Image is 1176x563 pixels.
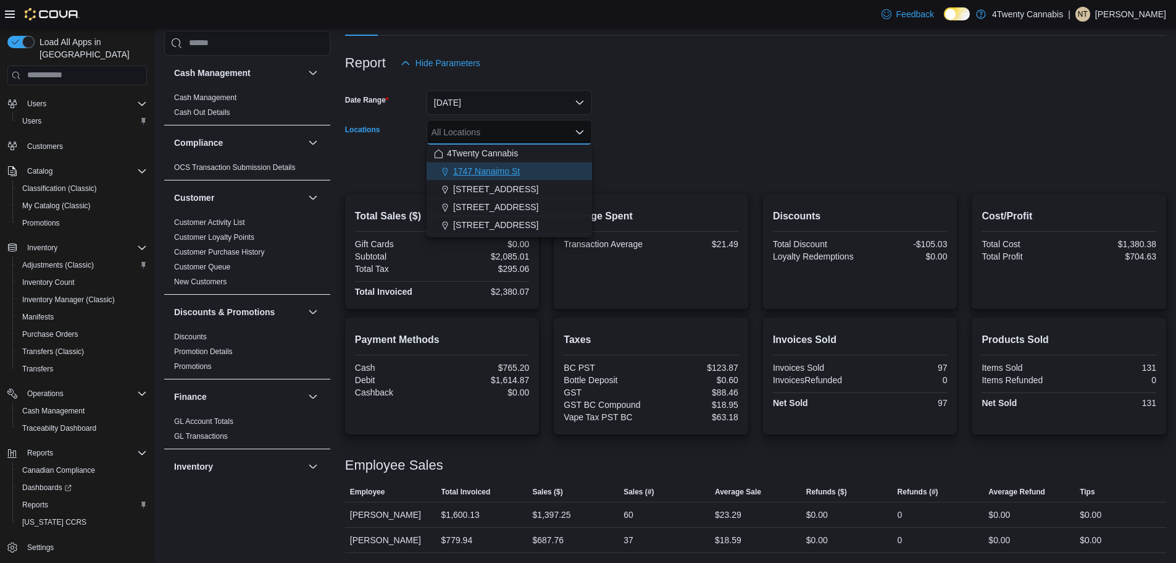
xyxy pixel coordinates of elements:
p: [PERSON_NAME] [1095,7,1166,22]
span: GL Transactions [174,431,228,441]
div: $0.00 [806,507,828,522]
div: $63.18 [654,412,738,422]
div: Vape Tax PST BC [564,412,648,422]
a: Transfers (Classic) [17,344,89,359]
input: Dark Mode [944,7,970,20]
div: 0 [1072,375,1156,385]
div: [PERSON_NAME] [345,502,436,527]
span: Customers [22,138,147,154]
span: NT [1078,7,1088,22]
div: Items Sold [982,363,1066,373]
span: Purchase Orders [22,329,78,339]
a: New Customers [174,277,227,286]
a: Feedback [877,2,939,27]
a: OCS Transaction Submission Details [174,163,296,172]
a: Canadian Compliance [17,463,100,478]
div: Loyalty Redemptions [773,252,857,261]
a: GL Account Totals [174,417,233,426]
div: $687.76 [532,533,564,548]
span: Promotions [174,362,212,371]
div: Total Tax [355,264,440,274]
div: Total Discount [773,239,857,249]
a: Transfers [17,362,58,376]
span: Cash Management [17,404,147,418]
label: Locations [345,125,380,135]
div: Cash Management [164,90,330,125]
button: Reports [22,446,58,460]
p: | [1068,7,1070,22]
span: Classification (Classic) [22,184,97,193]
div: -$105.03 [862,239,947,249]
span: Adjustments (Classic) [22,260,94,270]
div: $1,397.25 [532,507,570,522]
div: BC PST [564,363,648,373]
button: Users [22,96,51,111]
h3: Report [345,56,386,70]
span: Users [27,99,46,109]
button: [US_STATE] CCRS [12,514,152,531]
span: Cash Management [174,93,236,103]
span: Discounts [174,332,207,342]
span: Purchase Orders [17,327,147,342]
span: OCS Transaction Submission Details [174,163,296,172]
div: $2,085.01 [444,252,529,261]
label: Date Range [345,95,389,105]
button: Adjustments (Classic) [12,256,152,274]
span: Catalog [27,166,52,176]
button: Inventory [306,459,320,474]
a: Inventory Count [17,275,80,290]
div: Total Profit [982,252,1066,261]
button: Cash Management [174,67,303,79]
div: $0.00 [862,252,947,261]
h2: Products Sold [982,332,1156,347]
div: [PERSON_NAME] [345,528,436,552]
div: 131 [1072,363,1156,373]
span: Load All Apps in [GEOGRAPHIC_DATA] [35,36,147,61]
a: Purchase Orders [17,327,83,342]
span: Transfers [17,362,147,376]
div: Discounts & Promotions [164,329,330,379]
span: Inventory [22,240,147,255]
span: Adjustments (Classic) [17,258,147,273]
button: Catalog [2,163,152,180]
button: Users [12,112,152,130]
button: [STREET_ADDRESS] [427,198,592,216]
strong: Total Invoiced [355,287,412,297]
span: Average Refund [988,487,1045,497]
a: Promotions [17,216,65,231]
button: Inventory Count [12,274,152,291]
a: Adjustments (Classic) [17,258,99,273]
button: Operations [2,385,152,402]
h3: Customer [174,192,214,204]
h3: Compliance [174,137,223,149]
span: Users [17,114,147,129]
span: Customer Activity List [174,218,245,227]
span: Manifests [17,310,147,324]
div: $704.63 [1072,252,1156,261]
span: Washington CCRS [17,515,147,530]
span: Refunds ($) [806,487,847,497]
span: Inventory Count [17,275,147,290]
div: $0.60 [654,375,738,385]
span: Cash Out Details [174,108,230,117]
span: Dark Mode [944,20,945,21]
span: Promotions [17,216,147,231]
span: Canadian Compliance [17,463,147,478]
a: Discounts [174,332,207,341]
span: 1747 Nanaimo St [453,165,520,177]
span: Refunds (#) [898,487,938,497]
span: Total Invoiced [441,487,491,497]
div: $18.95 [654,400,738,410]
div: $779.94 [441,533,473,548]
div: Cashback [355,387,440,397]
div: Bottle Deposit [564,375,648,385]
span: Operations [27,389,64,399]
button: Purchase Orders [12,326,152,343]
button: Classification (Classic) [12,180,152,197]
span: [STREET_ADDRESS] [453,201,538,213]
span: Transfers (Classic) [22,347,84,357]
div: $18.59 [715,533,741,548]
div: Transaction Average [564,239,648,249]
span: Dashboards [22,483,72,493]
span: Feedback [896,8,934,20]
